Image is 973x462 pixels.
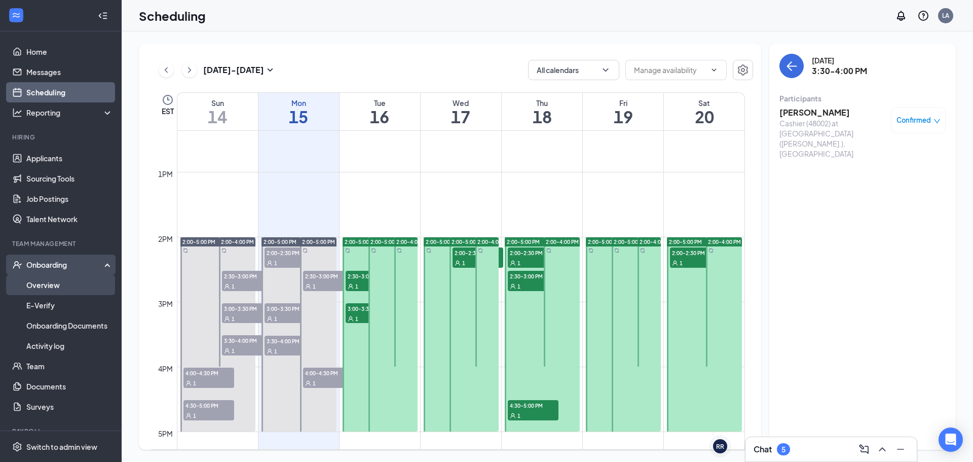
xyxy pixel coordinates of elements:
span: 1 [313,380,316,387]
h1: 17 [421,108,501,125]
a: Applicants [26,148,113,168]
svg: UserCheck [12,260,22,270]
span: 1 [193,412,196,419]
div: Onboarding [26,260,104,270]
button: ComposeMessage [856,441,872,457]
h1: Scheduling [139,7,206,24]
div: Thu [502,98,582,108]
span: 3:00-3:30 PM [346,303,396,313]
a: Surveys [26,397,113,417]
span: 1 [313,283,316,290]
span: 1 [274,315,277,323]
a: September 14, 2025 [177,93,258,130]
svg: ChevronRight [184,64,195,76]
svg: Sync [303,248,308,253]
span: 2:00-2:30 PM [508,247,558,258]
svg: Notifications [895,10,907,22]
svg: Analysis [12,108,22,118]
svg: Sync [478,248,483,253]
svg: ArrowLeft [785,60,798,72]
a: September 16, 2025 [340,93,420,130]
svg: Sync [397,248,402,253]
div: Cashier (48002) at [GEOGRAPHIC_DATA] ([PERSON_NAME].), [GEOGRAPHIC_DATA] [779,118,886,159]
svg: User [348,316,354,322]
a: E-Verify [26,295,113,315]
span: 2:00-4:00 PM [396,238,429,245]
a: Documents [26,376,113,397]
span: 3:30-4:00 PM [222,335,273,345]
svg: User [348,283,354,290]
svg: QuestionInfo [917,10,929,22]
h3: [PERSON_NAME] [779,107,886,118]
h3: Chat [754,444,772,455]
div: Payroll [12,427,111,436]
span: 4:30-5:00 PM [183,400,234,410]
button: Minimize [892,441,909,457]
span: 2:00-5:00 PM [370,238,403,245]
span: 1 [355,315,358,323]
svg: ComposeMessage [858,443,870,455]
button: back-button [779,54,804,78]
a: Talent Network [26,209,113,229]
div: 1pm [156,168,175,180]
span: 1 [462,260,465,267]
span: 2:00-4:00 PM [546,238,579,245]
svg: User [305,380,311,386]
svg: Sync [221,248,227,253]
span: 2:00-5:00 PM [182,238,215,245]
div: LA [942,11,949,20]
a: September 15, 2025 [258,93,339,130]
div: 5 [781,445,785,454]
button: All calendarsChevronDown [528,60,619,80]
svg: Clock [162,94,174,106]
a: Sourcing Tools [26,168,113,189]
span: 2:00-4:00 PM [477,238,510,245]
h1: 18 [502,108,582,125]
div: 4pm [156,363,175,374]
span: 1 [232,347,235,354]
svg: ChevronDown [710,66,718,74]
span: 1 [517,283,520,290]
div: RR [716,442,724,451]
span: Confirmed [896,115,931,125]
svg: User [510,413,516,419]
svg: Settings [737,64,749,76]
svg: ChevronDown [601,65,611,75]
svg: Sync [614,248,619,253]
span: 2:00-5:00 PM [507,238,540,245]
span: 2:00-5:00 PM [669,238,702,245]
a: Settings [733,60,753,80]
span: 1 [274,348,277,355]
span: 2:30-3:00 PM [346,271,396,281]
button: ChevronLeft [159,62,174,78]
span: 2:00-4:00 PM [708,238,741,245]
svg: Collapse [98,11,108,21]
svg: Sync [371,248,376,253]
span: down [933,118,941,125]
svg: User [224,316,230,322]
span: 2:00-5:00 PM [452,238,484,245]
span: 2:00-4:00 PM [640,238,672,245]
span: 3:30-4:00 PM [265,336,315,346]
span: EST [162,106,174,116]
h1: 20 [664,108,744,125]
svg: Sync [183,248,188,253]
a: September 20, 2025 [664,93,744,130]
svg: User [672,260,678,266]
svg: User [510,260,516,266]
h1: 16 [340,108,420,125]
svg: User [455,260,461,266]
div: Open Intercom Messenger [939,428,963,452]
h1: 14 [177,108,258,125]
div: Hiring [12,133,111,141]
a: September 19, 2025 [583,93,663,130]
input: Manage availability [634,64,706,76]
a: Overview [26,275,113,295]
span: 2:30-3:00 PM [508,271,558,281]
h3: 3:30-4:00 PM [812,65,867,77]
svg: Sync [546,248,551,253]
span: 1 [274,260,277,267]
svg: Minimize [894,443,907,455]
svg: User [185,413,192,419]
svg: SmallChevronDown [264,64,276,76]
